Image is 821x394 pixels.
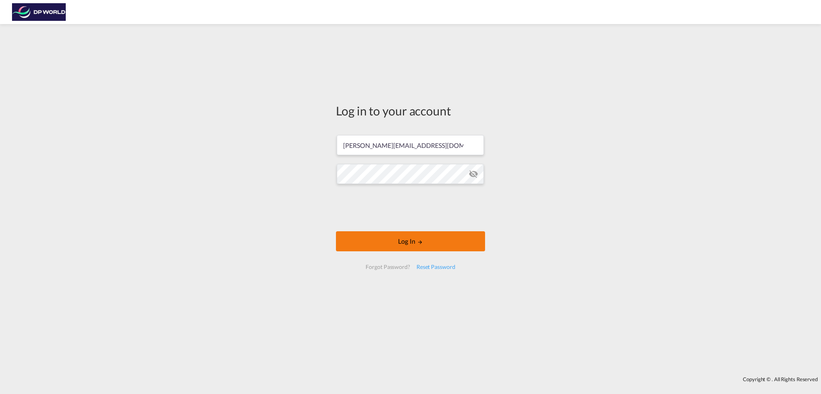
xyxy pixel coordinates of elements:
div: Log in to your account [336,102,485,119]
input: Enter email/phone number [337,135,484,155]
iframe: reCAPTCHA [350,192,471,223]
div: Forgot Password? [362,260,413,274]
md-icon: icon-eye-off [469,169,478,179]
button: LOGIN [336,231,485,251]
div: Reset Password [413,260,459,274]
img: c08ca190194411f088ed0f3ba295208c.png [12,3,66,21]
